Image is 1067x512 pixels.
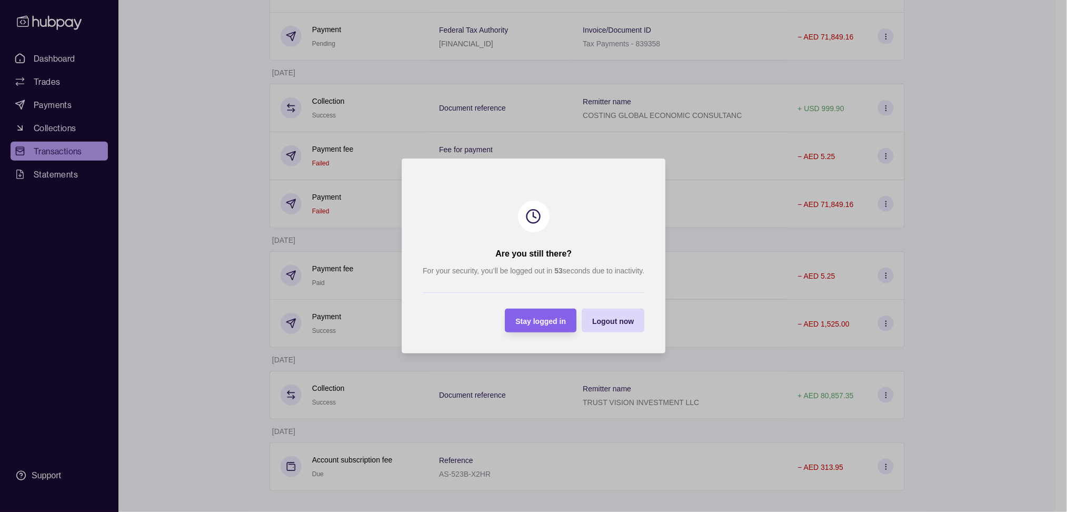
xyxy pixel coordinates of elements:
[495,248,572,260] h2: Are you still there?
[554,267,563,275] strong: 53
[515,317,566,326] span: Stay logged in
[582,309,644,332] button: Logout now
[423,265,644,277] p: For your security, you’ll be logged out in seconds due to inactivity.
[592,317,634,326] span: Logout now
[505,309,576,332] button: Stay logged in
